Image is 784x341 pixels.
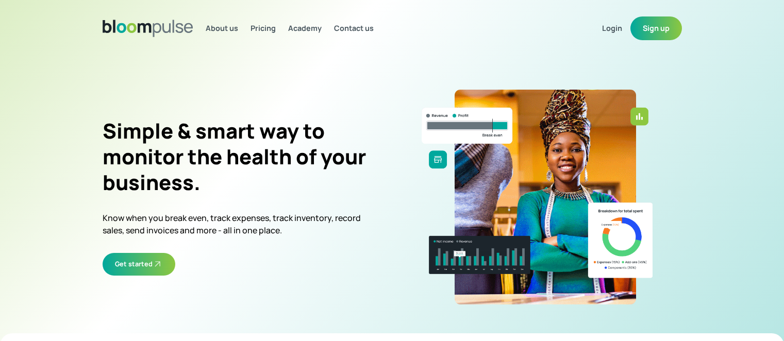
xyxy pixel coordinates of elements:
span: Academy [288,23,322,33]
button: Get started [103,253,175,276]
h2: Simple & smart way to monitor the health of your business. [103,118,376,195]
a: Contact us [334,23,374,34]
button: Sign up [630,16,682,40]
a: Academy [288,23,322,34]
span: Pricing [251,23,276,33]
a: About us [206,23,238,34]
p: Know when you break even, track expenses, track inventory, record sales, send invoices and more -... [103,212,376,236]
a: Login [602,23,630,34]
span: About us [206,23,238,33]
span: Login [602,23,622,33]
img: Bloom Logo [103,20,193,37]
span: Contact us [334,23,374,33]
a: Pricing [251,23,276,34]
